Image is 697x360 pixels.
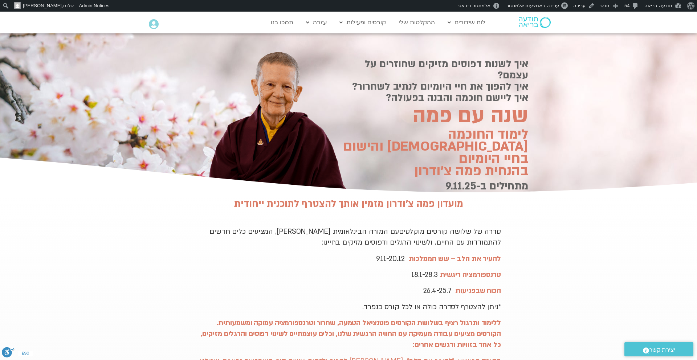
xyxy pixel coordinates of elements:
[444,16,489,29] a: לוח שידורים
[440,270,501,279] strong: טרנספורמציה ריגשית
[302,16,330,29] a: עזרה
[649,345,675,355] span: יצירת קשר
[332,106,528,126] h2: שנה עם פמה
[196,199,501,209] h2: מועדון פמה צ׳ודרון מזמין אותך להצטרף לתוכנית ייחודית
[362,302,501,312] span: *ניתן להצטרף לסדרה כולה או לכל קורס בנפרד.
[376,254,405,263] span: 9.11-20.12
[395,16,439,29] a: ההקלטות שלי
[624,342,693,356] a: יצירת קשר
[332,128,528,177] h2: לימוד החוכמה [DEMOGRAPHIC_DATA] והישום בחיי היומיום בהנחית פמה צ׳ודרון
[332,58,528,103] h2: איך לשנות דפוסים מזיקים שחוזרים על עצמם? איך להפוך את חיי היומיום לנתיב לשחרור? איך ליישם חוכמה ו...
[506,3,559,8] span: עריכה באמצעות אלמנטור
[209,227,501,247] span: סדרה של שלושה קורסים מוקלטים
[519,17,551,28] img: תודעה בריאה
[200,318,501,349] strong: ללימוד ותרגול רציף בשלושת הקורסים פוטנציאל הטמעה, שחרור וטרנספורמציה עמוקה ומשמעותית. הקורסים מצי...
[332,180,528,192] h2: מתחילים ב-9.11.25
[455,286,501,295] strong: הכוח שבפגיעות
[423,286,451,295] span: 26.4-25.7
[209,227,501,247] span: עם המורה הבינלאומית [PERSON_NAME], המציעים כלים חדשים להתמודדות עם החיים, ולשינוי הרגלים ודפוסים ...
[411,270,438,279] span: 18.1-28.3
[336,16,390,29] a: קורסים ופעילות
[267,16,297,29] a: תמכו בנו
[409,254,501,263] strong: להעיר את הלב – שש הממלכות
[23,3,62,8] span: [PERSON_NAME]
